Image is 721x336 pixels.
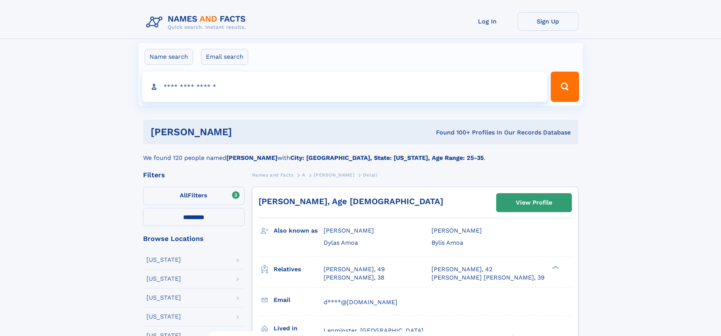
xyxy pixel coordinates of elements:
[324,273,385,282] a: [PERSON_NAME], 38
[363,172,377,178] span: Delali
[274,224,324,237] h3: Also known as
[151,127,334,137] h1: [PERSON_NAME]
[324,265,385,273] a: [PERSON_NAME], 49
[324,227,374,234] span: [PERSON_NAME]
[334,128,571,137] div: Found 100+ Profiles In Our Records Database
[274,263,324,276] h3: Relatives
[252,170,294,180] a: Names and Facts
[180,192,188,199] span: All
[518,12,578,31] a: Sign Up
[274,294,324,306] h3: Email
[550,265,559,270] div: ❯
[259,197,443,206] a: [PERSON_NAME], Age [DEMOGRAPHIC_DATA]
[516,194,552,211] div: View Profile
[431,273,545,282] a: [PERSON_NAME] [PERSON_NAME], 39
[143,144,578,163] div: We found 120 people named with .
[431,227,482,234] span: [PERSON_NAME]
[274,322,324,335] h3: Lived in
[431,239,463,246] span: Bylis Amoa
[302,172,305,178] span: A
[145,49,193,65] label: Name search
[143,172,244,178] div: Filters
[314,170,354,180] a: [PERSON_NAME]
[314,172,354,178] span: [PERSON_NAME]
[226,154,277,161] b: [PERSON_NAME]
[302,170,305,180] a: A
[324,239,358,246] span: Dylas Amoa
[146,295,181,301] div: [US_STATE]
[143,235,244,242] div: Browse Locations
[146,257,181,263] div: [US_STATE]
[143,12,252,33] img: Logo Names and Facts
[290,154,484,161] b: City: [GEOGRAPHIC_DATA], State: [US_STATE], Age Range: 25-35
[497,194,572,212] a: View Profile
[146,276,181,282] div: [US_STATE]
[146,314,181,320] div: [US_STATE]
[142,72,548,102] input: search input
[201,49,248,65] label: Email search
[431,265,492,273] a: [PERSON_NAME], 42
[143,187,244,205] label: Filters
[324,327,424,334] span: Leominster, [GEOGRAPHIC_DATA]
[551,72,579,102] button: Search Button
[457,12,518,31] a: Log In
